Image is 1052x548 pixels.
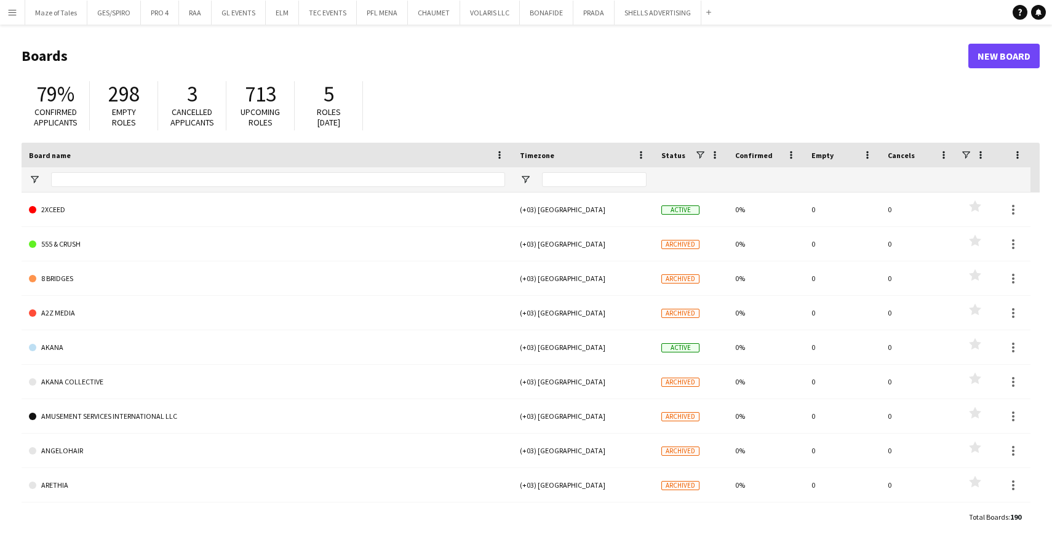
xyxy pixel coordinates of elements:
a: ANGELOHAIR [29,434,505,468]
div: 0 [880,399,957,433]
div: 0% [728,399,804,433]
div: (+03) [GEOGRAPHIC_DATA] [512,399,654,433]
div: (+03) [GEOGRAPHIC_DATA] [512,193,654,226]
div: 0 [804,434,880,467]
div: 0 [804,365,880,399]
div: 0 [880,468,957,502]
a: New Board [968,44,1040,68]
div: 0% [728,261,804,295]
div: 0% [728,502,804,536]
div: 0 [880,434,957,467]
span: Active [661,343,699,352]
span: Empty [811,151,834,160]
div: 0 [804,399,880,433]
a: 8 BRIDGES [29,261,505,296]
button: PRADA [573,1,615,25]
span: 190 [1010,512,1021,522]
button: PRO 4 [141,1,179,25]
div: 0 [880,193,957,226]
button: BONAFIDE [520,1,573,25]
div: 0% [728,434,804,467]
h1: Boards [22,47,968,65]
button: RAA [179,1,212,25]
button: Open Filter Menu [520,174,531,185]
a: A2Z MEDIA [29,296,505,330]
div: (+03) [GEOGRAPHIC_DATA] [512,468,654,502]
div: 0 [880,365,957,399]
a: AKANA [29,330,505,365]
div: (+03) [GEOGRAPHIC_DATA] [512,365,654,399]
span: Empty roles [112,106,136,128]
a: AMUSEMENT SERVICES INTERNATIONAL LLC [29,399,505,434]
div: 0 [804,502,880,536]
div: 0% [728,296,804,330]
span: 3 [187,81,197,108]
span: Archived [661,378,699,387]
button: GES/SPIRO [87,1,141,25]
div: : [969,505,1021,529]
div: 0 [880,502,957,536]
span: Archived [661,309,699,318]
div: (+03) [GEOGRAPHIC_DATA] [512,502,654,536]
input: Board name Filter Input [51,172,505,187]
span: 298 [108,81,140,108]
span: Archived [661,447,699,456]
div: 0% [728,468,804,502]
a: ARETHIA [29,468,505,502]
a: AKANA COLLECTIVE [29,365,505,399]
button: GL EVENTS [212,1,266,25]
span: Cancelled applicants [170,106,214,128]
a: AruVR [29,502,505,537]
span: Archived [661,274,699,284]
a: 555 & CRUSH [29,227,505,261]
span: Board name [29,151,71,160]
button: TEC EVENTS [299,1,357,25]
div: (+03) [GEOGRAPHIC_DATA] [512,434,654,467]
div: 0 [880,261,957,295]
div: 0 [804,227,880,261]
input: Timezone Filter Input [542,172,647,187]
span: Archived [661,481,699,490]
span: Archived [661,240,699,249]
button: CHAUMET [408,1,460,25]
span: Timezone [520,151,554,160]
div: 0 [804,296,880,330]
div: 0% [728,193,804,226]
div: 0 [880,330,957,364]
span: Active [661,205,699,215]
button: SHELLS ADVERTISING [615,1,701,25]
div: (+03) [GEOGRAPHIC_DATA] [512,227,654,261]
span: Cancels [888,151,915,160]
span: Status [661,151,685,160]
a: 2XCEED [29,193,505,227]
div: 0 [804,261,880,295]
div: 0% [728,365,804,399]
div: 0 [880,227,957,261]
div: 0 [804,193,880,226]
span: Roles [DATE] [317,106,341,128]
div: 0 [804,468,880,502]
button: VOLARIS LLC [460,1,520,25]
div: (+03) [GEOGRAPHIC_DATA] [512,330,654,364]
span: Archived [661,412,699,421]
div: (+03) [GEOGRAPHIC_DATA] [512,261,654,295]
span: Confirmed [735,151,773,160]
button: ELM [266,1,299,25]
div: 0% [728,227,804,261]
span: Confirmed applicants [34,106,78,128]
div: 0% [728,330,804,364]
span: 713 [245,81,276,108]
button: Maze of Tales [25,1,87,25]
span: Total Boards [969,512,1008,522]
span: Upcoming roles [241,106,280,128]
button: Open Filter Menu [29,174,40,185]
div: 0 [804,330,880,364]
div: (+03) [GEOGRAPHIC_DATA] [512,296,654,330]
div: 0 [880,296,957,330]
button: PFL MENA [357,1,408,25]
span: 5 [324,81,334,108]
span: 79% [36,81,74,108]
